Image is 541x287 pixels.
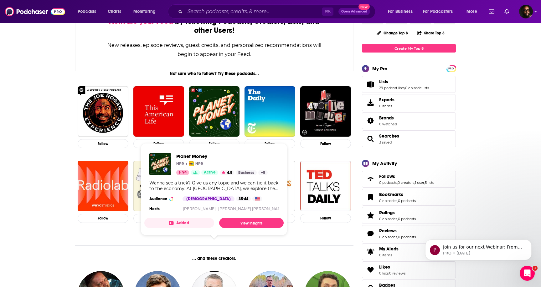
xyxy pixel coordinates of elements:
a: 5 lists [425,180,434,185]
a: Searches [364,134,377,143]
button: Follow [133,139,184,148]
a: Bookmarks [364,193,377,202]
a: View Insights [219,218,284,228]
a: 0 episode lists [405,86,429,90]
div: ... and these creators. [75,256,353,261]
a: 0 episodes [379,235,397,239]
button: Open AdvancedNew [338,8,370,15]
button: Added [144,218,214,228]
a: 1 user [415,180,424,185]
img: Planet Money [149,153,171,175]
div: by following Podcasts, Creators, Lists, and other Users! [107,17,322,35]
img: User Profile [519,5,533,18]
span: Brands [379,115,394,121]
button: Show profile menu [519,5,533,18]
a: My Alerts [362,243,456,260]
span: Likes [379,264,390,270]
a: Show notifications dropdown [486,6,497,17]
a: 0 episodes [379,217,397,221]
span: Exports [379,97,394,103]
img: Ologies with Alie Ward [133,161,184,211]
a: Planet Money [189,86,240,137]
span: 94 [182,169,187,176]
span: For Business [388,7,413,16]
span: 1 [533,266,538,271]
span: , [397,217,398,221]
a: Show notifications dropdown [502,6,512,17]
img: The Joe Rogan Experience [78,86,128,137]
a: Bookmarks [379,192,416,197]
iframe: Intercom live chat [520,266,535,281]
a: Reviews [364,229,377,238]
a: Reviews [379,228,416,234]
h4: Hosts [149,206,160,211]
button: Follow [78,214,128,223]
a: 94 [176,170,189,175]
a: Follows [364,175,377,184]
a: PRO [447,66,455,71]
button: Change Top 8 [373,29,412,37]
a: Create My Top 8 [362,44,456,53]
span: , [397,199,398,203]
a: [PERSON_NAME], [183,206,217,211]
span: ⌘ K [322,8,333,16]
span: , [404,86,405,90]
a: The Daily [245,86,295,137]
img: This American Life [133,86,184,137]
button: open menu [384,7,420,17]
a: Searches [379,133,399,139]
span: Follows [362,171,456,188]
span: For Podcasters [423,7,453,16]
span: Monitoring [133,7,156,16]
span: Podcasts [78,7,96,16]
img: Podchaser - Follow, Share and Rate Podcasts [5,6,65,18]
div: Not sure who to follow? Try these podcasts... [75,71,353,76]
div: Search podcasts, credits, & more... [174,4,381,19]
a: Radiolab [78,161,128,211]
span: 0 items [379,253,399,257]
span: Ratings [362,207,456,224]
a: [PERSON_NAME] [PERSON_NAME], [218,206,286,211]
p: NPR [176,161,184,166]
a: Business [236,170,257,175]
a: +5 [258,170,268,175]
a: Likes [379,264,405,270]
div: 35-44 [236,196,251,201]
img: NPR [189,161,194,166]
a: Lists [379,79,429,84]
button: open menu [462,7,485,17]
span: Ratings [379,210,395,215]
img: TED Talks Daily [300,161,351,211]
button: Follow [78,139,128,148]
span: , [414,180,415,185]
a: Brands [379,115,397,121]
a: Planet Money [176,153,268,159]
span: My Alerts [379,246,399,252]
a: 0 episodes [379,199,397,203]
img: My Favorite Murder with Karen Kilgariff and Georgia Hardstark [300,86,351,137]
span: Lists [379,79,388,84]
a: NPRNPR [189,161,203,166]
a: 0 podcasts [379,180,397,185]
span: Exports [364,98,377,107]
button: Share Top 8 [417,27,445,39]
span: Reviews [362,225,456,242]
div: My Activity [372,160,397,166]
span: Reviews [379,228,397,234]
h3: Audience [149,196,178,201]
div: New releases, episode reviews, guest credits, and personalized recommendations will begin to appe... [107,41,322,59]
a: 0 lists [379,271,389,275]
input: Search podcasts, credits, & more... [185,7,322,17]
span: Lists [362,76,456,93]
